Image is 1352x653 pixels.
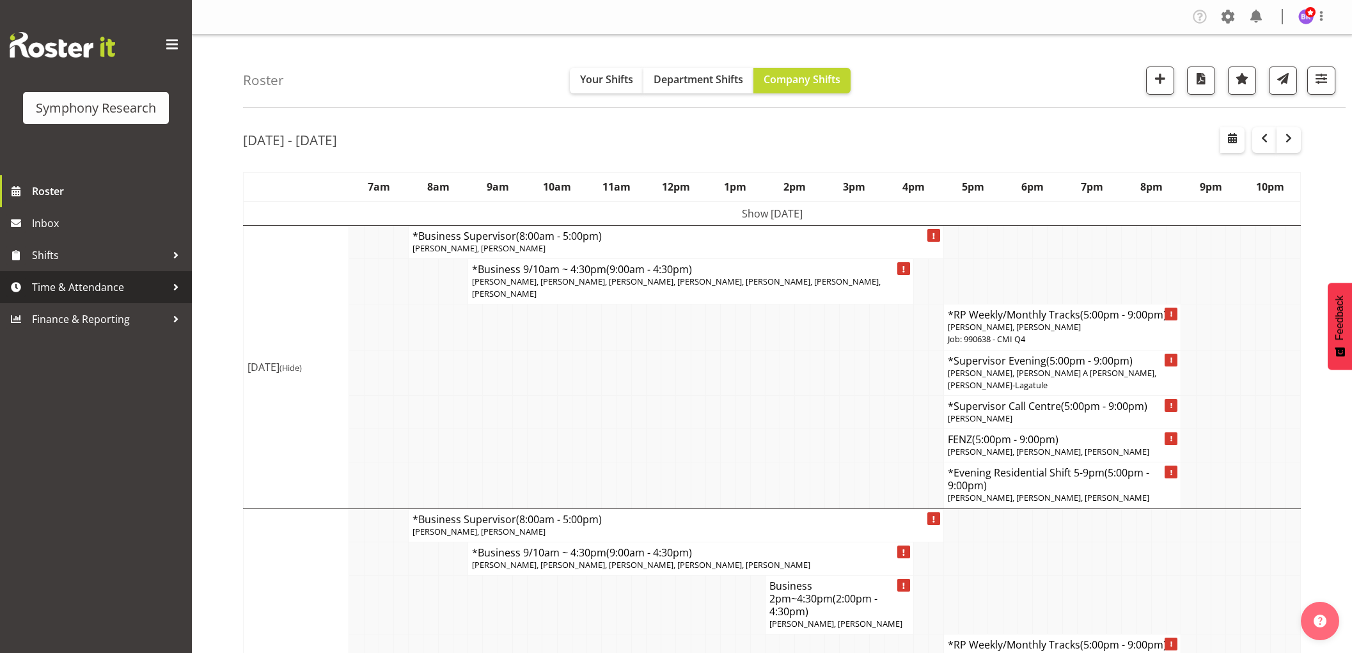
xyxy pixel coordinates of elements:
h4: *Business 9/10am ~ 4:30pm [472,546,909,559]
h4: *Business 9/10am ~ 4:30pm [472,263,909,276]
span: (5:00pm - 9:00pm) [948,466,1149,492]
th: 6pm [1003,172,1062,201]
span: Your Shifts [580,72,633,86]
button: Company Shifts [753,68,851,93]
span: (8:00am - 5:00pm) [516,229,602,243]
h4: Business 2pm~4:30pm [769,579,909,618]
h4: *Business Supervisor [413,230,939,242]
span: Shifts [32,246,166,265]
h4: *Business Supervisor [413,513,939,526]
span: (5:00pm - 9:00pm) [1046,354,1133,368]
th: 9pm [1181,172,1241,201]
img: help-xxl-2.png [1314,615,1326,627]
span: (9:00am - 4:30pm) [606,262,692,276]
span: Finance & Reporting [32,310,166,329]
th: 3pm [824,172,884,201]
span: (9:00am - 4:30pm) [606,546,692,560]
span: [PERSON_NAME], [PERSON_NAME], [PERSON_NAME] [948,446,1149,457]
span: [PERSON_NAME] [948,413,1012,424]
th: 9am [468,172,528,201]
th: 5pm [943,172,1003,201]
button: Feedback - Show survey [1328,283,1352,370]
span: (5:00pm - 9:00pm) [1061,399,1147,413]
button: Select a specific date within the roster. [1220,127,1245,153]
h2: [DATE] - [DATE] [243,132,337,148]
span: (5:00pm - 9:00pm) [972,432,1058,446]
p: Job: 990638 - CMI Q4 [948,333,1177,345]
span: [PERSON_NAME], [PERSON_NAME] [413,242,546,254]
img: bhavik-kanna1260.jpg [1298,9,1314,24]
img: Rosterit website logo [10,32,115,58]
th: 7pm [1062,172,1122,201]
h4: *RP Weekly/Monthly Tracks [948,638,1177,651]
th: 7am [349,172,409,201]
span: (5:00pm - 9:00pm) [1080,638,1167,652]
span: [PERSON_NAME], [PERSON_NAME], [PERSON_NAME] [948,492,1149,503]
th: 2pm [765,172,824,201]
button: Download a PDF of the roster according to the set date range. [1187,67,1215,95]
h4: Roster [243,73,284,88]
td: Show [DATE] [244,201,1301,226]
h4: *Evening Residential Shift 5-9pm [948,466,1177,492]
button: Send a list of all shifts for the selected filtered period to all rostered employees. [1269,67,1297,95]
th: 4pm [884,172,943,201]
span: Roster [32,182,185,201]
span: (8:00am - 5:00pm) [516,512,602,526]
th: 1pm [705,172,765,201]
button: Your Shifts [570,68,643,93]
td: [DATE] [244,225,349,508]
button: Add a new shift [1146,67,1174,95]
span: Inbox [32,214,185,233]
h4: *RP Weekly/Monthly Tracks [948,308,1177,321]
div: Symphony Research [36,98,156,118]
th: 8am [409,172,468,201]
span: Time & Attendance [32,278,166,297]
span: Feedback [1334,295,1346,340]
span: [PERSON_NAME], [PERSON_NAME] [413,526,546,537]
span: [PERSON_NAME], [PERSON_NAME] A [PERSON_NAME], [PERSON_NAME]-Lagatule [948,367,1156,391]
button: Highlight an important date within the roster. [1228,67,1256,95]
th: 11am [587,172,647,201]
span: [PERSON_NAME], [PERSON_NAME], [PERSON_NAME], [PERSON_NAME], [PERSON_NAME], [PERSON_NAME], [PERSON... [472,276,881,299]
th: 10pm [1241,172,1301,201]
span: [PERSON_NAME], [PERSON_NAME] [948,321,1081,333]
th: 12pm [646,172,705,201]
th: 10am [528,172,587,201]
span: Company Shifts [764,72,840,86]
button: Filter Shifts [1307,67,1335,95]
button: Department Shifts [643,68,753,93]
span: Department Shifts [654,72,743,86]
span: (5:00pm - 9:00pm) [1080,308,1167,322]
span: (Hide) [279,362,302,374]
span: [PERSON_NAME], [PERSON_NAME], [PERSON_NAME], [PERSON_NAME], [PERSON_NAME] [472,559,810,570]
th: 8pm [1122,172,1181,201]
h4: *Supervisor Call Centre [948,400,1177,413]
h4: *Supervisor Evening [948,354,1177,367]
h4: FENZ [948,433,1177,446]
span: [PERSON_NAME], [PERSON_NAME] [769,618,902,629]
span: (2:00pm - 4:30pm) [769,592,877,618]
